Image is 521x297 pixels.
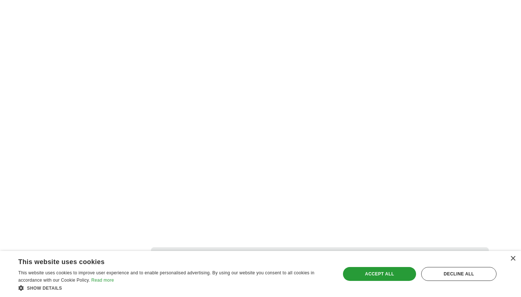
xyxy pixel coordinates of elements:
a: Read more, opens a new window [91,278,114,283]
div: This website uses cookies [18,255,313,266]
div: Close [510,256,516,262]
div: Show details [18,284,331,292]
div: Accept all [343,267,416,281]
div: Decline all [421,267,497,281]
span: Show details [27,286,62,291]
span: This website uses cookies to improve user experience and to enable personalised advertising. By u... [18,270,314,283]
